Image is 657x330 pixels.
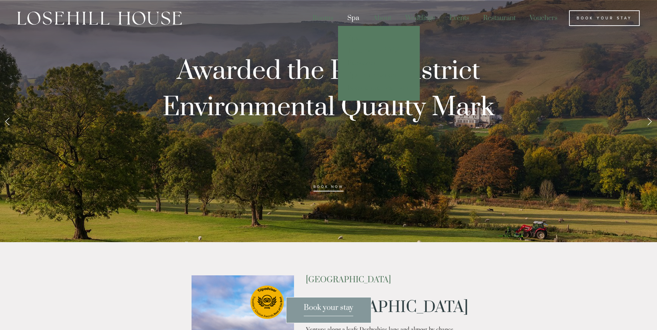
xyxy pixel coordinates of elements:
[17,11,182,25] img: Losehill House
[313,185,343,192] a: BOOK NOW
[338,32,420,45] a: Spa
[304,303,353,316] span: Book your stay
[306,10,340,26] div: Rooms
[338,57,420,70] a: Packages
[477,10,522,26] div: Restaurant
[286,297,371,323] a: Book your stay
[523,10,564,26] a: Vouchers
[152,53,505,198] p: Awarded the Peak District Environmental Quality Mark
[341,10,365,26] div: Spa
[642,111,657,131] a: Next Slide
[367,10,398,26] div: About
[338,82,420,94] a: Book a spa treatment
[338,45,420,57] a: Treatments 2025
[569,10,640,26] a: Book Your Stay
[443,10,476,26] div: Events
[338,70,420,82] a: Spa Information
[399,10,442,26] div: Weddings
[306,275,465,284] h2: [GEOGRAPHIC_DATA]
